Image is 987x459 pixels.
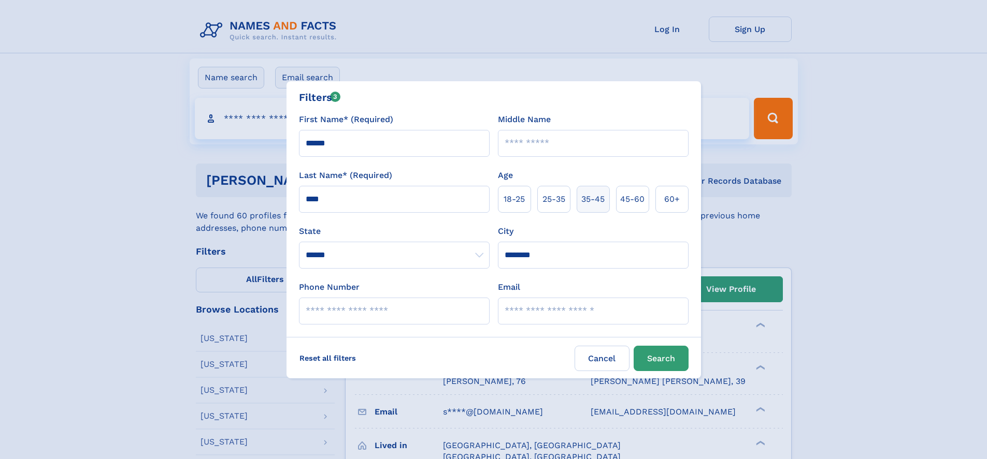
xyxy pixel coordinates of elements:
span: 18‑25 [504,193,525,205]
span: 35‑45 [581,193,605,205]
button: Search [634,346,689,371]
div: Filters [299,90,341,105]
label: Phone Number [299,281,360,293]
label: Email [498,281,520,293]
label: Cancel [575,346,630,371]
span: 60+ [664,193,680,205]
label: First Name* (Required) [299,113,393,126]
label: Last Name* (Required) [299,169,392,182]
label: Age [498,169,513,182]
span: 45‑60 [620,193,645,205]
label: Middle Name [498,113,551,126]
label: State [299,225,490,238]
label: Reset all filters [293,346,363,371]
span: 25‑35 [542,193,565,205]
label: City [498,225,513,238]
